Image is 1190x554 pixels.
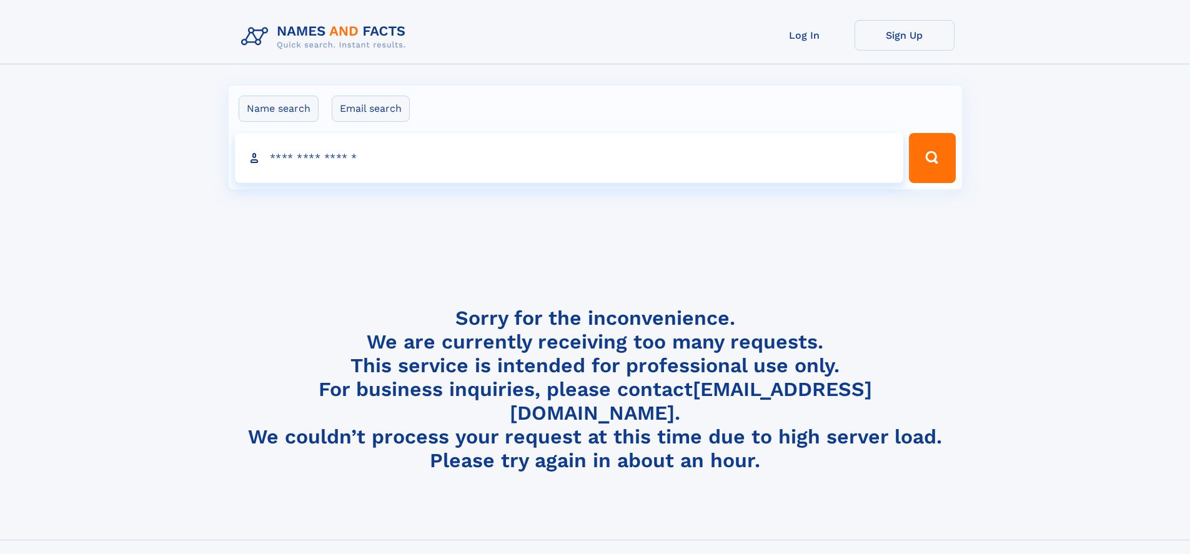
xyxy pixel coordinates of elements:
[235,133,904,183] input: search input
[909,133,955,183] button: Search Button
[236,306,954,473] h4: Sorry for the inconvenience. We are currently receiving too many requests. This service is intend...
[855,20,954,51] a: Sign Up
[755,20,855,51] a: Log In
[239,96,319,122] label: Name search
[332,96,410,122] label: Email search
[510,377,872,425] a: [EMAIL_ADDRESS][DOMAIN_NAME]
[236,20,416,54] img: Logo Names and Facts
